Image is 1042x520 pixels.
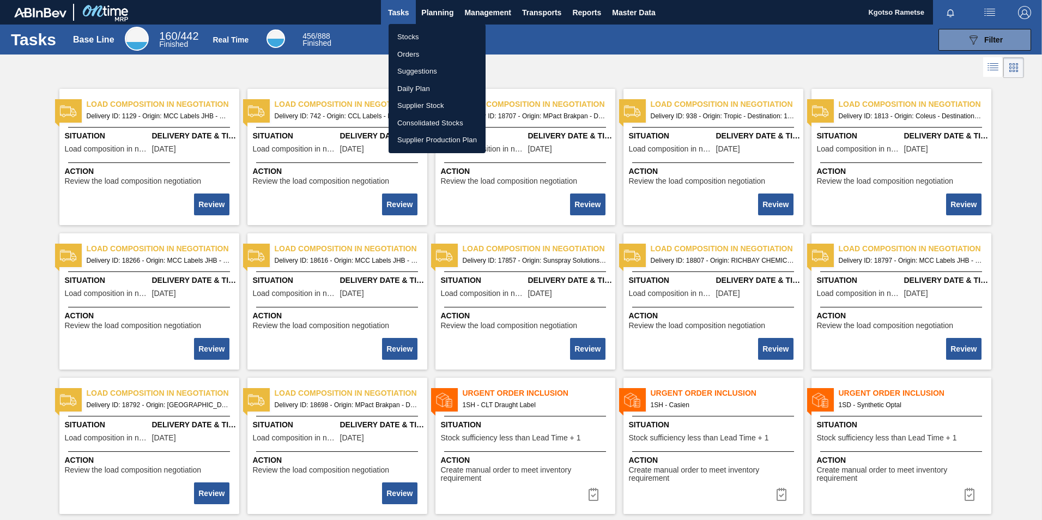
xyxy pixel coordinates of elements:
[389,28,486,46] a: Stocks
[389,63,486,80] a: Suggestions
[389,131,486,149] a: Supplier Production Plan
[389,114,486,132] a: Consolidated Stocks
[389,97,486,114] a: Supplier Stock
[389,80,486,98] a: Daily Plan
[389,46,486,63] a: Orders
